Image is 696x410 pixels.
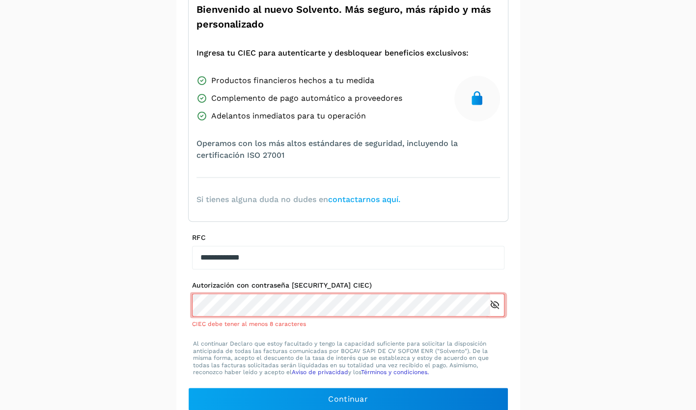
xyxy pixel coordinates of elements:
[192,234,504,242] label: RFC
[196,194,400,205] span: Si tienes alguna duda no dudes en
[469,90,485,106] img: secure
[211,92,402,104] span: Complemento de pago automático a proveedores
[196,138,500,161] span: Operamos con los más altos estándares de seguridad, incluyendo la certificación ISO 27001
[193,340,503,376] p: Al continuar Declaro que estoy facultado y tengo la capacidad suficiente para solicitar la dispos...
[211,75,374,87] span: Productos financieros hechos a tu medida
[328,195,400,204] a: contactarnos aquí.
[196,2,500,31] span: Bienvenido al nuevo Solvento. Más seguro, más rápido y más personalizado
[196,47,469,59] span: Ingresa tu CIEC para autenticarte y desbloquear beneficios exclusivos:
[192,321,306,327] span: CIEC debe tener al menos 8 caracteres
[361,369,429,376] a: Términos y condiciones.
[211,110,366,122] span: Adelantos inmediatos para tu operación
[328,394,368,405] span: Continuar
[192,281,504,290] label: Autorización con contraseña [SECURITY_DATA] CIEC)
[292,369,348,376] a: Aviso de privacidad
